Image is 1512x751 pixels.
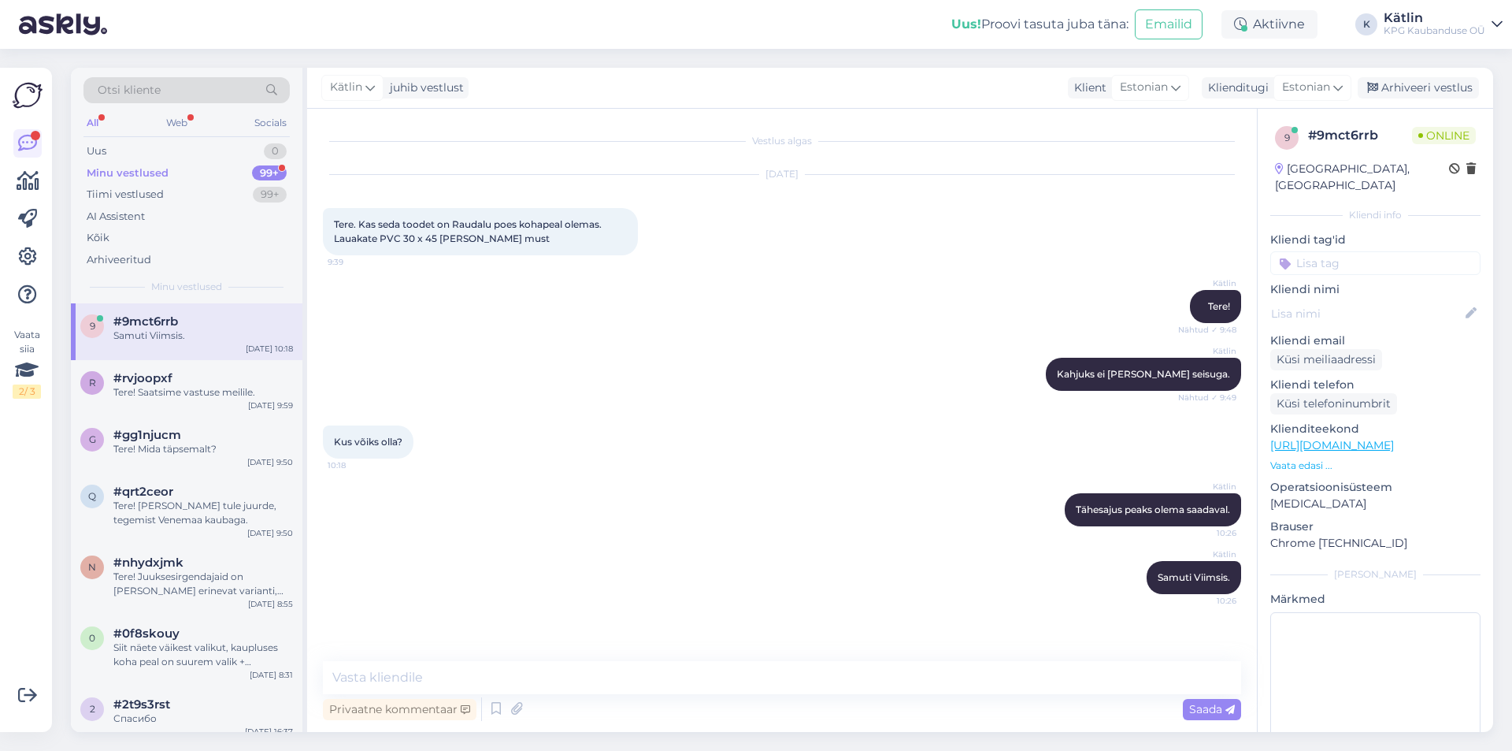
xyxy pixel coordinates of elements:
[1208,300,1230,312] span: Tere!
[113,371,172,385] span: #rvjoopxf
[113,570,293,598] div: Tere! Juuksesirgendajaid on [PERSON_NAME] erinevat varianti, need kõik peaksid ka Tähesaju kauplu...
[323,167,1241,181] div: [DATE]
[1270,251,1480,275] input: Lisa tag
[89,632,95,644] span: 0
[264,143,287,159] div: 0
[1270,281,1480,298] p: Kliendi nimi
[384,80,464,96] div: juhib vestlust
[113,556,183,570] span: #nhydxjmk
[1158,571,1230,583] span: Samuti Viimsis.
[88,490,96,502] span: q
[1358,77,1479,99] div: Arhiveeri vestlus
[113,485,173,499] span: #qrt2ceor
[951,17,981,32] b: Uus!
[1270,567,1480,582] div: [PERSON_NAME]
[1270,421,1480,437] p: Klienditeekond
[1221,10,1317,39] div: Aktiivne
[163,113,191,133] div: Web
[151,280,222,294] span: Minu vestlused
[1177,392,1236,403] span: Nähtud ✓ 9:49
[1270,535,1480,552] p: Chrome [TECHNICAL_ID]
[1270,519,1480,535] p: Brauser
[87,187,164,203] div: Tiimi vestlused
[1270,333,1480,349] p: Kliendi email
[1271,305,1462,322] input: Lisa nimi
[334,218,604,244] span: Tere. Kas seda toodet on Raudalu poes kohapeal olemas. Lauakate PVC 30 x 45 [PERSON_NAME] must
[323,699,476,720] div: Privaatne kommentaar
[1308,126,1412,145] div: # 9mct6rrb
[1275,161,1449,194] div: [GEOGRAPHIC_DATA], [GEOGRAPHIC_DATA]
[1177,595,1236,607] span: 10:26
[247,456,293,468] div: [DATE] 9:50
[90,703,95,715] span: 2
[330,79,362,96] span: Kätlin
[13,385,41,399] div: 2 / 3
[323,134,1241,148] div: Vestlus algas
[1068,80,1106,96] div: Klient
[113,329,293,343] div: Samuti Viimsis.
[252,165,287,181] div: 99+
[246,343,293,355] div: [DATE] 10:18
[1270,479,1480,496] p: Operatsioonisüsteem
[113,712,293,726] div: Спасибо
[1412,127,1476,144] span: Online
[1270,232,1480,248] p: Kliendi tag'id
[1355,13,1377,35] div: K
[1270,377,1480,393] p: Kliendi telefon
[113,626,180,641] span: #0f8skouy
[88,561,96,573] span: n
[87,143,106,159] div: Uus
[1384,12,1503,37] a: KätlinKPG Kaubanduse OÜ
[89,377,96,389] span: r
[1177,277,1236,289] span: Kätlin
[87,209,145,225] div: AI Assistent
[247,527,293,539] div: [DATE] 9:50
[1384,12,1485,24] div: Kätlin
[951,15,1128,34] div: Proovi tasuta juba täna:
[1177,527,1236,539] span: 10:26
[90,320,95,332] span: 9
[113,442,293,456] div: Tere! Mida täpsemalt?
[253,187,287,203] div: 99+
[1270,591,1480,608] p: Märkmed
[87,252,151,268] div: Arhiveeritud
[89,433,96,445] span: g
[1284,132,1290,143] span: 9
[1120,79,1168,96] span: Estonian
[1270,459,1480,473] p: Vaata edasi ...
[113,428,181,442] span: #gg1njucm
[1202,80,1269,96] div: Klienditugi
[251,113,290,133] div: Socials
[113,697,170,712] span: #2t9s3rst
[1177,548,1236,560] span: Kätlin
[1177,481,1236,493] span: Kätlin
[1177,345,1236,357] span: Kätlin
[250,669,293,681] div: [DATE] 8:31
[13,80,43,110] img: Askly Logo
[113,641,293,669] div: Siit näete väikest valikut, kaupluses koha peal on suurem valik + adaptereid.
[1282,79,1330,96] span: Estonian
[1270,496,1480,512] p: [MEDICAL_DATA]
[1057,368,1230,380] span: Kahjuks ei [PERSON_NAME] seisuga.
[1135,9,1203,39] button: Emailid
[13,328,41,399] div: Vaata siia
[113,314,178,329] span: #9mct6rrb
[328,256,387,268] span: 9:39
[1270,438,1394,452] a: [URL][DOMAIN_NAME]
[328,459,387,471] span: 10:18
[1189,702,1235,716] span: Saada
[1270,393,1397,415] div: Küsi telefoninumbrit
[334,436,402,448] span: Kus võiks olla?
[248,598,293,610] div: [DATE] 8:55
[1270,208,1480,222] div: Kliendi info
[83,113,102,133] div: All
[1270,349,1382,370] div: Küsi meiliaadressi
[248,400,293,411] div: [DATE] 9:59
[98,82,161,99] span: Otsi kliente
[113,499,293,527] div: Tere! [PERSON_NAME] tule juurde, tegemist Venemaa kaubaga.
[87,230,109,246] div: Kõik
[1177,324,1236,336] span: Nähtud ✓ 9:48
[113,385,293,400] div: Tere! Saatsime vastuse meilile.
[1384,24,1485,37] div: KPG Kaubanduse OÜ
[1076,504,1230,515] span: Tähesajus peaks olema saadaval.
